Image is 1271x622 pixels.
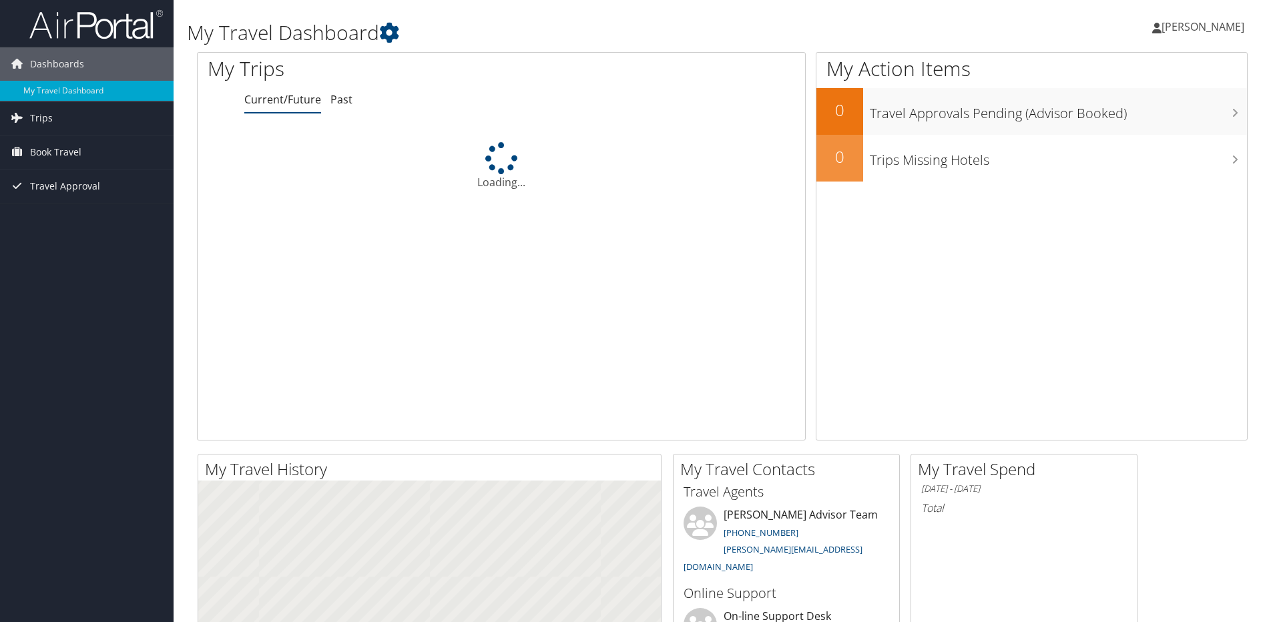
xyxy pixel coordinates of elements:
h2: 0 [816,145,863,168]
span: Book Travel [30,135,81,169]
h6: [DATE] - [DATE] [921,483,1127,495]
span: [PERSON_NAME] [1162,19,1244,34]
a: [PHONE_NUMBER] [724,527,798,539]
h3: Travel Agents [684,483,889,501]
a: Current/Future [244,92,321,107]
h3: Online Support [684,584,889,603]
h6: Total [921,501,1127,515]
span: Travel Approval [30,170,100,203]
h2: My Travel History [205,458,661,481]
span: Dashboards [30,47,84,81]
h2: My Travel Spend [918,458,1137,481]
h3: Travel Approvals Pending (Advisor Booked) [870,97,1247,123]
a: 0Trips Missing Hotels [816,135,1247,182]
img: airportal-logo.png [29,9,163,40]
h1: My Trips [208,55,542,83]
a: [PERSON_NAME] [1152,7,1258,47]
a: 0Travel Approvals Pending (Advisor Booked) [816,88,1247,135]
h2: My Travel Contacts [680,458,899,481]
a: [PERSON_NAME][EMAIL_ADDRESS][DOMAIN_NAME] [684,543,862,573]
span: Trips [30,101,53,135]
div: Loading... [198,142,805,190]
h3: Trips Missing Hotels [870,144,1247,170]
li: [PERSON_NAME] Advisor Team [677,507,896,578]
h1: My Action Items [816,55,1247,83]
h1: My Travel Dashboard [187,19,901,47]
h2: 0 [816,99,863,121]
a: Past [330,92,352,107]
